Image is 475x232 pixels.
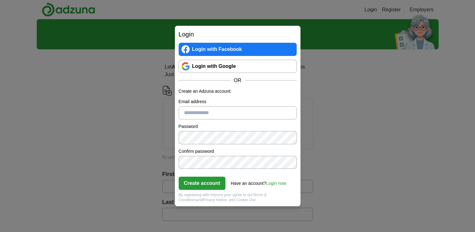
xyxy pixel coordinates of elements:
[179,30,297,39] h2: Login
[179,123,297,130] label: Password
[179,60,297,73] a: Login with Google
[266,181,286,186] a: Login now
[179,177,226,190] button: Create account
[179,193,267,202] a: Terms & Conditions
[202,198,227,202] a: Privacy Notice
[179,192,297,202] div: By registering with Adzuna your agree to our and , and Cookie Use.
[230,77,245,84] span: OR
[179,98,297,105] label: Email address
[179,148,297,155] label: Confirm password
[179,88,297,95] p: Create an Adzuna account:
[231,176,286,187] div: Have an account?
[179,43,297,56] a: Login with Facebook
